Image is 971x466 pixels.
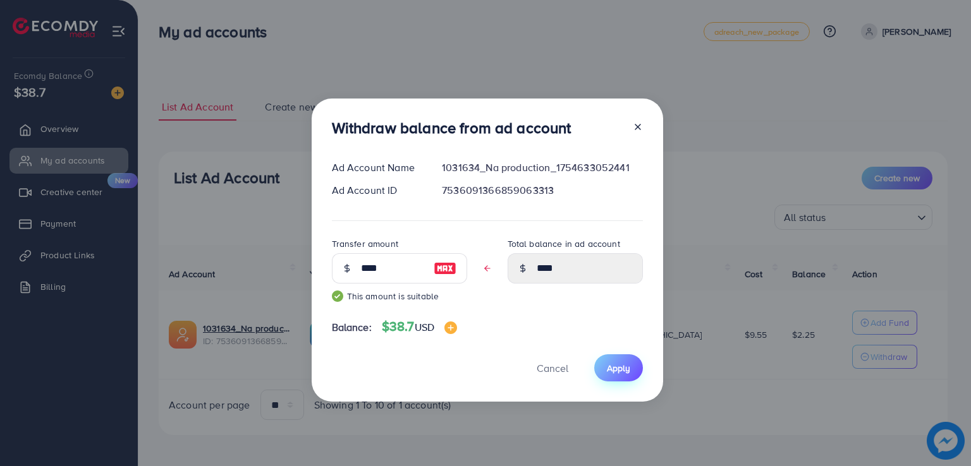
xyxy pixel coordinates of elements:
img: image [444,321,457,334]
h4: $38.7 [382,319,457,335]
div: Ad Account ID [322,183,432,198]
span: USD [415,320,434,334]
div: 7536091366859063313 [432,183,652,198]
span: Apply [607,362,630,374]
label: Transfer amount [332,237,398,250]
button: Apply [594,354,643,381]
h3: Withdraw balance from ad account [332,119,571,137]
span: Balance: [332,320,372,335]
button: Cancel [521,354,584,381]
img: guide [332,290,343,302]
label: Total balance in ad account [508,237,620,250]
div: Ad Account Name [322,160,432,175]
img: image [434,261,456,276]
div: 1031634_Na production_1754633052441 [432,160,652,175]
small: This amount is suitable [332,290,467,302]
span: Cancel [537,361,568,375]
